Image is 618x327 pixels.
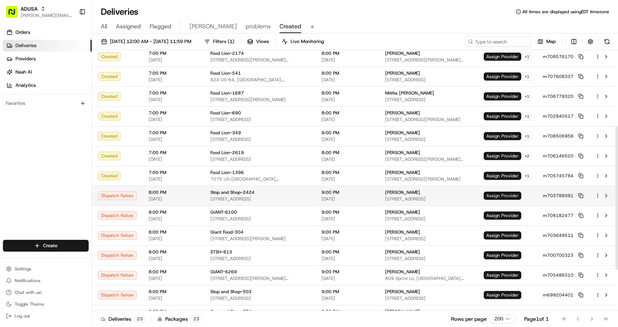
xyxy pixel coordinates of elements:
[3,40,92,51] a: Deliveries
[19,47,121,55] input: Clear
[210,196,310,202] span: [STREET_ADDRESS]
[256,38,269,45] span: Views
[210,50,244,56] span: Food Lion-2174
[149,77,199,83] span: [DATE]
[210,130,241,136] span: Food Lion-349
[484,53,521,61] span: Assign Provider
[15,289,42,295] span: Chat with us!
[149,216,199,222] span: [DATE]
[385,309,420,314] span: [PERSON_NAME]
[543,93,583,99] button: m706779320
[385,156,472,162] span: [STREET_ADDRESS][PERSON_NAME][PERSON_NAME]
[523,72,531,81] button: +1
[291,38,324,45] span: Live Monitoring
[543,232,573,238] span: m703649511
[322,170,373,175] span: 8:00 PM
[543,113,583,119] button: m702840517
[149,256,199,262] span: [DATE]
[210,249,232,255] span: STSH-813
[385,295,472,301] span: [STREET_ADDRESS]
[322,249,373,255] span: 9:00 PM
[543,74,573,79] span: m707608337
[157,315,202,323] div: Packages
[149,70,199,76] span: 7:00 PM
[15,278,40,284] span: Notifications
[210,236,310,242] span: [STREET_ADDRESS][PERSON_NAME]
[385,70,420,76] span: [PERSON_NAME]
[543,193,583,199] button: m703789391
[149,110,199,116] span: 7:00 PM
[385,170,420,175] span: [PERSON_NAME]
[149,150,199,156] span: 7:00 PM
[15,29,30,36] span: Orders
[543,213,573,218] span: m708182477
[210,189,255,195] span: Stop and Shop-2424
[228,38,234,45] span: ( 1 )
[543,252,573,258] span: m700700323
[101,6,138,18] h1: Deliveries
[523,172,531,180] button: +1
[15,69,32,75] span: Nash AI
[149,176,199,182] span: [DATE]
[210,110,241,116] span: Food Lion-690
[322,130,373,136] span: 8:00 PM
[543,113,573,119] span: m702840517
[322,110,373,116] span: 8:00 PM
[484,152,521,160] span: Assign Provider
[522,9,609,15] span: All times are displayed using EDT timezone
[210,256,310,262] span: [STREET_ADDRESS]
[15,266,31,272] span: Settings
[484,132,521,140] span: Assign Provider
[322,176,373,182] span: [DATE]
[543,153,573,159] span: m706146520
[43,242,57,249] span: Create
[543,133,573,139] span: m708506958
[543,252,583,258] button: m700700323
[3,311,89,321] button: Log out
[7,70,21,83] img: 1736555255976-a54dd68f-1ca7-489b-9aae-adbdc363a1c4
[149,309,199,314] span: 8:00 PM
[3,276,89,286] button: Notifications
[543,54,573,60] span: m708576170
[244,36,272,47] button: Views
[484,192,521,200] span: Assign Provider
[3,3,76,21] button: ADUSA[PERSON_NAME][EMAIL_ADDRESS][PERSON_NAME][DOMAIN_NAME]
[59,104,121,117] a: 💻API Documentation
[134,316,145,322] div: 23
[523,53,531,61] button: +1
[210,97,310,103] span: [STREET_ADDRESS][PERSON_NAME]
[116,22,141,31] span: Assigned
[385,130,420,136] span: [PERSON_NAME]
[451,315,487,323] p: Rows per page
[25,70,121,78] div: Start new chat
[385,90,434,96] span: Mitilta [PERSON_NAME]
[149,90,199,96] span: 7:00 PM
[21,13,73,18] span: [PERSON_NAME][EMAIL_ADDRESS][PERSON_NAME][DOMAIN_NAME]
[385,229,420,235] span: [PERSON_NAME]
[7,107,13,113] div: 📗
[149,209,199,215] span: 8:00 PM
[602,36,612,47] button: Refresh
[322,256,373,262] span: [DATE]
[246,22,271,31] span: problems
[210,269,237,275] span: GIANT-6269
[101,22,107,31] span: All
[322,269,373,275] span: 9:00 PM
[322,156,373,162] span: [DATE]
[385,196,472,202] span: [STREET_ADDRESS]
[149,229,199,235] span: 8:00 PM
[70,107,118,114] span: API Documentation
[210,209,237,215] span: GIANT-6100
[484,212,521,220] span: Assign Provider
[385,276,472,281] span: 809 Sprint Ln, [GEOGRAPHIC_DATA], [GEOGRAPHIC_DATA]
[3,79,92,91] a: Analytics
[322,136,373,142] span: [DATE]
[210,216,310,222] span: [STREET_ADDRESS]
[484,231,521,239] span: Assign Provider
[149,269,199,275] span: 8:00 PM
[322,289,373,295] span: 9:00 PM
[98,36,195,47] button: [DATE] 12:00 AM - [DATE] 11:59 PM
[210,229,244,235] span: Giant Food-304
[7,7,22,22] img: Nash
[385,110,420,116] span: [PERSON_NAME]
